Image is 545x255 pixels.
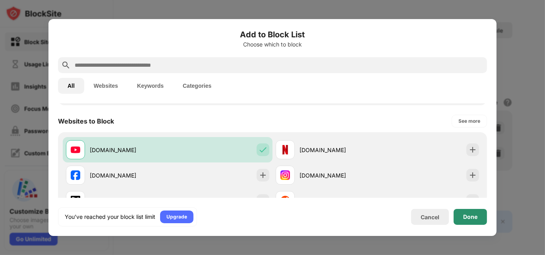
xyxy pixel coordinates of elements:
[166,213,187,221] div: Upgrade
[421,214,439,220] div: Cancel
[71,145,80,155] img: favicons
[90,146,168,154] div: [DOMAIN_NAME]
[280,170,290,180] img: favicons
[71,196,80,205] img: favicons
[300,146,377,154] div: [DOMAIN_NAME]
[128,78,173,94] button: Keywords
[61,60,71,70] img: search.svg
[71,170,80,180] img: favicons
[90,197,168,205] div: [DOMAIN_NAME]
[458,117,480,125] div: See more
[58,117,114,125] div: Websites to Block
[58,41,487,48] div: Choose which to block
[58,78,84,94] button: All
[300,197,377,205] div: [DOMAIN_NAME]
[58,29,487,41] h6: Add to Block List
[280,145,290,155] img: favicons
[463,214,477,220] div: Done
[280,196,290,205] img: favicons
[173,78,221,94] button: Categories
[90,171,168,180] div: [DOMAIN_NAME]
[84,78,128,94] button: Websites
[65,213,155,221] div: You’ve reached your block list limit
[300,171,377,180] div: [DOMAIN_NAME]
